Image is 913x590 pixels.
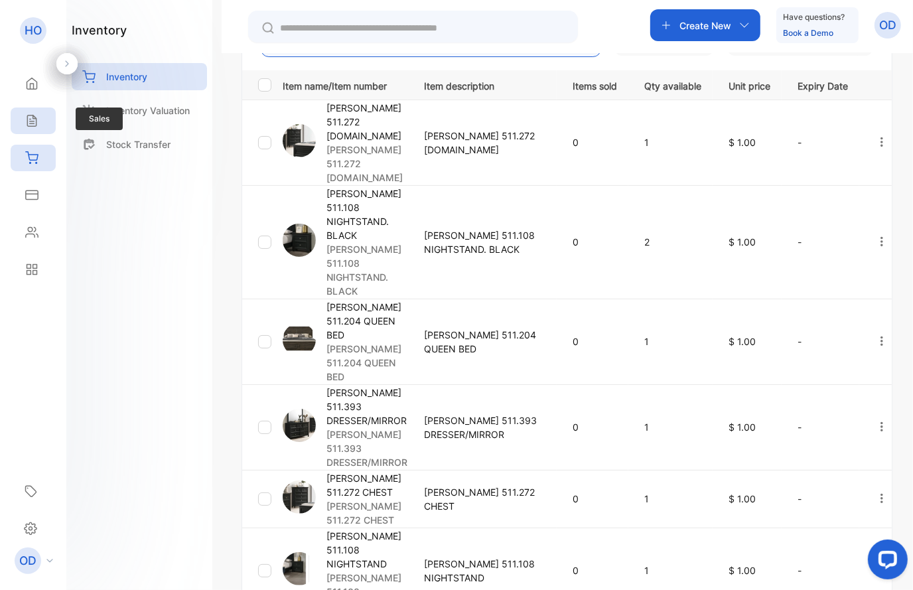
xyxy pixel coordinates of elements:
[424,129,545,157] p: [PERSON_NAME] 511.272 [DOMAIN_NAME]
[72,97,207,124] a: Inventory Valuation
[283,124,316,157] img: item
[424,557,545,585] p: [PERSON_NAME] 511.108 NIGHTSTAND
[106,104,190,117] p: Inventory Valuation
[798,334,848,348] p: -
[106,137,171,151] p: Stock Transfer
[283,480,316,514] img: item
[798,492,848,506] p: -
[283,323,316,356] img: item
[729,565,756,576] span: $ 1.00
[424,413,545,441] p: [PERSON_NAME] 511.393 DRESSER/MIRROR
[424,76,545,93] p: Item description
[326,386,407,427] p: [PERSON_NAME] 511.393 DRESSER/MIRROR
[783,28,833,38] a: Book a Demo
[72,63,207,90] a: Inventory
[798,235,848,249] p: -
[573,235,617,249] p: 0
[783,11,845,24] p: Have questions?
[644,135,701,149] p: 1
[573,334,617,348] p: 0
[798,76,848,93] p: Expiry Date
[283,552,316,585] img: item
[798,563,848,577] p: -
[857,534,913,590] iframe: LiveChat chat widget
[798,135,848,149] p: -
[72,21,127,39] h1: inventory
[644,420,701,434] p: 1
[326,499,407,527] p: [PERSON_NAME] 511.272 CHEST
[573,492,617,506] p: 0
[283,409,316,442] img: item
[644,563,701,577] p: 1
[729,421,756,433] span: $ 1.00
[326,529,407,571] p: [PERSON_NAME] 511.108 NIGHTSTAND
[326,101,407,143] p: [PERSON_NAME] 511.272 [DOMAIN_NAME]
[679,19,731,33] p: Create New
[326,242,407,298] p: [PERSON_NAME] 511.108 NIGHTSTAND. BLACK
[424,485,545,513] p: [PERSON_NAME] 511.272 CHEST
[644,76,701,93] p: Qty available
[76,108,123,130] span: Sales
[326,471,407,499] p: [PERSON_NAME] 511.272 CHEST
[644,492,701,506] p: 1
[326,143,407,184] p: [PERSON_NAME] 511.272 [DOMAIN_NAME]
[644,334,701,348] p: 1
[573,135,617,149] p: 0
[875,9,901,41] button: OD
[729,336,756,347] span: $ 1.00
[424,228,545,256] p: [PERSON_NAME] 511.108 NIGHTSTAND. BLACK
[25,22,42,39] p: HO
[573,563,617,577] p: 0
[326,186,407,242] p: [PERSON_NAME] 511.108 NIGHTSTAND. BLACK
[729,236,756,248] span: $ 1.00
[424,328,545,356] p: [PERSON_NAME] 511.204 QUEEN BED
[573,76,617,93] p: Items sold
[729,493,756,504] span: $ 1.00
[283,224,316,257] img: item
[644,235,701,249] p: 2
[326,300,407,342] p: [PERSON_NAME] 511.204 QUEEN BED
[729,76,770,93] p: Unit price
[879,17,896,34] p: OD
[72,131,207,158] a: Stock Transfer
[326,342,407,384] p: [PERSON_NAME] 511.204 QUEEN BED
[729,137,756,148] span: $ 1.00
[798,420,848,434] p: -
[326,427,407,469] p: [PERSON_NAME] 511.393 DRESSER/MIRROR
[283,76,407,93] p: Item name/Item number
[19,552,36,569] p: OD
[106,70,147,84] p: Inventory
[650,9,760,41] button: Create New
[573,420,617,434] p: 0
